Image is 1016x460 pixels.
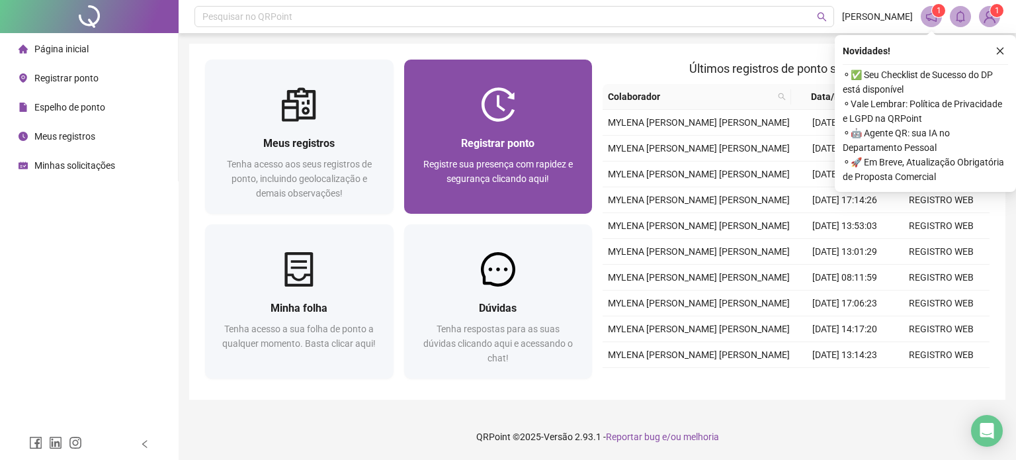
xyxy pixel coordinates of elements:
span: Novidades ! [843,44,890,58]
span: search [778,93,786,101]
th: Data/Hora [791,84,885,110]
span: schedule [19,161,28,170]
span: 1 [995,6,999,15]
span: Registrar ponto [461,137,534,150]
span: Tenha respostas para as suas dúvidas clicando aqui e acessando o chat! [423,324,573,363]
td: [DATE] 14:17:20 [796,316,893,342]
td: [DATE] 09:30:02 [796,161,893,187]
span: Registrar ponto [34,73,99,83]
span: MYLENA [PERSON_NAME] [PERSON_NAME] [608,349,790,360]
span: MYLENA [PERSON_NAME] [PERSON_NAME] [608,298,790,308]
td: REGISTRO WEB [893,316,990,342]
span: ⚬ Vale Lembrar: Política de Privacidade e LGPD na QRPoint [843,97,1008,126]
span: Versão [544,432,573,442]
span: ⚬ 🤖 Agente QR: sua IA no Departamento Pessoal [843,126,1008,155]
a: Meus registrosTenha acesso aos seus registros de ponto, incluindo geolocalização e demais observa... [205,60,394,214]
span: Espelho de ponto [34,102,105,113]
span: Tenha acesso aos seus registros de ponto, incluindo geolocalização e demais observações! [227,159,372,199]
span: search [775,87,788,107]
span: Registre sua presença com rapidez e segurança clicando aqui! [423,159,573,184]
td: REGISTRO WEB [893,342,990,368]
span: Meus registros [263,137,335,150]
span: MYLENA [PERSON_NAME] [PERSON_NAME] [608,195,790,205]
td: REGISTRO WEB [893,265,990,291]
span: environment [19,73,28,83]
span: close [995,46,1005,56]
span: Reportar bug e/ou melhoria [606,432,719,442]
span: Últimos registros de ponto sincronizados [689,62,903,75]
a: DúvidasTenha respostas para as suas dúvidas clicando aqui e acessando o chat! [404,224,593,379]
div: Open Intercom Messenger [971,415,1003,447]
td: REGISTRO WEB [893,239,990,265]
span: notification [925,11,937,23]
span: MYLENA [PERSON_NAME] [PERSON_NAME] [608,117,790,128]
span: Dúvidas [479,302,517,314]
span: MYLENA [PERSON_NAME] [PERSON_NAME] [608,246,790,257]
td: REGISTRO WEB [893,291,990,316]
span: facebook [29,436,42,449]
span: left [140,439,149,449]
span: Meus registros [34,131,95,142]
span: 1 [937,6,941,15]
span: linkedin [49,436,62,449]
td: [DATE] 13:14:23 [796,342,893,368]
td: [DATE] 17:06:23 [796,291,893,316]
span: Minhas solicitações [34,160,115,171]
span: ⚬ 🚀 Em Breve, Atualização Obrigatória de Proposta Comercial [843,155,1008,184]
span: instagram [69,436,82,449]
span: clock-circle [19,132,28,141]
img: 79603 [980,7,999,26]
td: [DATE] 12:08:11 [796,136,893,161]
span: Minha folha [271,302,327,314]
span: Data/Hora [796,89,869,104]
span: bell [954,11,966,23]
sup: Atualize o seu contato no menu Meus Dados [990,4,1003,17]
td: [DATE] 13:08:13 [796,110,893,136]
span: file [19,103,28,112]
sup: 1 [932,4,945,17]
span: MYLENA [PERSON_NAME] [PERSON_NAME] [608,143,790,154]
td: [DATE] 13:53:03 [796,213,893,239]
td: [DATE] 17:14:26 [796,187,893,213]
td: REGISTRO WEB [893,368,990,394]
span: Colaborador [608,89,773,104]
span: [PERSON_NAME] [842,9,913,24]
td: [DATE] 08:12:31 [796,368,893,394]
td: REGISTRO WEB [893,187,990,213]
footer: QRPoint © 2025 - 2.93.1 - [179,414,1016,460]
span: Página inicial [34,44,89,54]
span: search [817,12,827,22]
td: [DATE] 08:11:59 [796,265,893,291]
span: MYLENA [PERSON_NAME] [PERSON_NAME] [608,272,790,283]
span: ⚬ ✅ Seu Checklist de Sucesso do DP está disponível [843,68,1008,97]
td: REGISTRO WEB [893,213,990,239]
span: Tenha acesso a sua folha de ponto a qualquer momento. Basta clicar aqui! [222,324,376,349]
span: MYLENA [PERSON_NAME] [PERSON_NAME] [608,324,790,334]
span: home [19,44,28,54]
a: Registrar pontoRegistre sua presença com rapidez e segurança clicando aqui! [404,60,593,214]
td: [DATE] 13:01:29 [796,239,893,265]
a: Minha folhaTenha acesso a sua folha de ponto a qualquer momento. Basta clicar aqui! [205,224,394,379]
span: MYLENA [PERSON_NAME] [PERSON_NAME] [608,220,790,231]
span: MYLENA [PERSON_NAME] [PERSON_NAME] [608,169,790,179]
